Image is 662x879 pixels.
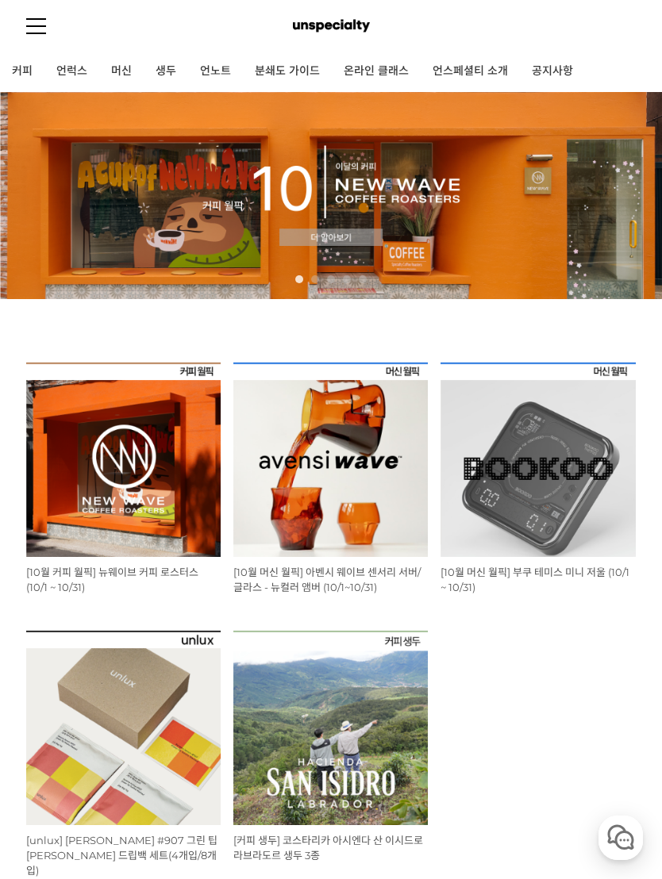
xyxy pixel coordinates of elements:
a: [10월 머신 월픽] 부쿠 테미스 미니 저울 (10/1 ~ 10/31) [441,566,629,593]
img: [10월 머신 월픽] 아벤시 웨이브 센서리 서버/글라스 - 뉴컬러 앰버 (10/1~10/31) [233,363,428,557]
a: [10월 머신 월픽] 아벤시 웨이브 센서리 서버/글라스 - 뉴컬러 앰버 (10/1~10/31) [233,566,421,593]
a: 온라인 클래스 [332,52,421,91]
a: 2 [311,275,319,283]
a: 생두 [144,52,188,91]
a: 머신 [99,52,144,91]
a: [unlux] [PERSON_NAME] #907 그린 팁 [PERSON_NAME] 드립백 세트(4개입/8개입) [26,834,217,877]
a: [커피 생두] 코스타리카 아시엔다 산 이시드로 라브라도르 생두 3종 [233,834,423,862]
a: [10월 커피 월픽] 뉴웨이브 커피 로스터스 (10/1 ~ 10/31) [26,566,198,593]
img: 코스타리카 아시엔다 산 이시드로 라브라도르 [233,631,428,825]
img: [unlux] 파나마 잰슨 #907 그린 팁 게이샤 워시드 드립백 세트(4개입/8개입) [26,631,221,825]
a: 5 [359,275,367,283]
img: 언스페셜티 몰 [293,14,370,38]
a: 3 [327,275,335,283]
a: 언스페셜티 소개 [421,52,520,91]
a: 1 [295,275,303,283]
a: 언노트 [188,52,243,91]
a: 4 [343,275,351,283]
a: 공지사항 [520,52,585,91]
img: [10월 커피 월픽] 뉴웨이브 커피 로스터스 (10/1 ~ 10/31) [26,363,221,557]
a: 언럭스 [44,52,99,91]
a: 분쇄도 가이드 [243,52,332,91]
img: [10월 머신 월픽] 부쿠 테미스 미니 저울 (10/1 ~ 10/31) [441,363,635,557]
